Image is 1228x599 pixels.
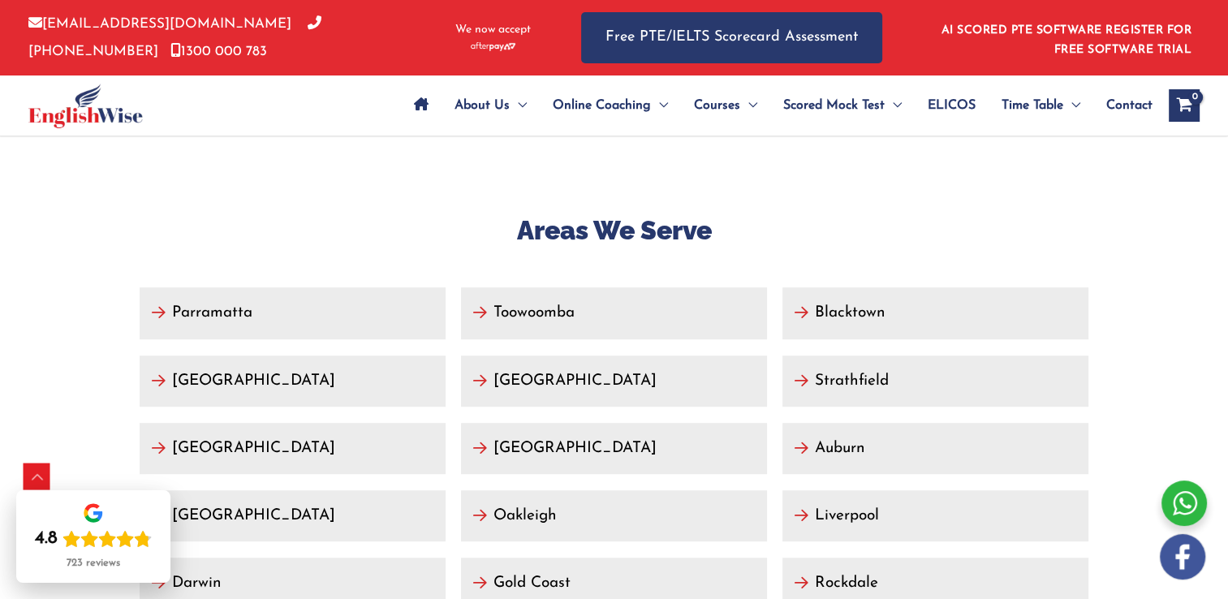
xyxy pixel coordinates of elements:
span: We now accept [455,22,531,38]
a: Toowoomba [461,287,767,338]
a: [GEOGRAPHIC_DATA] [140,423,446,474]
nav: Site Navigation: Main Menu [401,77,1153,134]
a: 1300 000 783 [170,45,267,58]
a: [GEOGRAPHIC_DATA] [140,356,446,407]
span: Courses [694,77,740,134]
aside: Header Widget 1 [932,11,1200,64]
div: 4.8 [35,528,58,550]
div: 723 reviews [67,557,120,570]
span: Menu Toggle [740,77,757,134]
a: AI SCORED PTE SOFTWARE REGISTER FOR FREE SOFTWARE TRIAL [941,24,1192,56]
a: ELICOS [915,77,989,134]
span: About Us [455,77,510,134]
a: About UsMenu Toggle [442,77,540,134]
a: Contact [1093,77,1153,134]
a: [GEOGRAPHIC_DATA] [461,356,767,407]
span: Scored Mock Test [783,77,885,134]
img: white-facebook.png [1160,534,1205,580]
span: Contact [1106,77,1153,134]
a: Blacktown [782,287,1088,338]
a: [GEOGRAPHIC_DATA] [140,490,446,541]
a: Online CoachingMenu Toggle [540,77,681,134]
a: [PHONE_NUMBER] [28,17,321,58]
a: [EMAIL_ADDRESS][DOMAIN_NAME] [28,17,291,31]
a: Strathfield [782,356,1088,407]
span: Online Coaching [553,77,651,134]
a: View Shopping Cart, empty [1169,89,1200,122]
div: Rating: 4.8 out of 5 [35,528,152,550]
span: Menu Toggle [651,77,668,134]
a: Scored Mock TestMenu Toggle [770,77,915,134]
span: Menu Toggle [1063,77,1080,134]
span: Time Table [1002,77,1063,134]
a: Auburn [782,423,1088,474]
a: Oakleigh [461,490,767,541]
span: ELICOS [928,77,976,134]
a: Parramatta [140,287,446,338]
a: Time TableMenu Toggle [989,77,1093,134]
img: Afterpay-Logo [471,42,515,51]
h3: Areas We Serve [140,213,1089,248]
a: Liverpool [782,490,1088,541]
img: cropped-ew-logo [28,84,143,128]
span: Menu Toggle [510,77,527,134]
a: [GEOGRAPHIC_DATA] [461,423,767,474]
a: CoursesMenu Toggle [681,77,770,134]
span: Menu Toggle [885,77,902,134]
a: Free PTE/IELTS Scorecard Assessment [581,12,882,63]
